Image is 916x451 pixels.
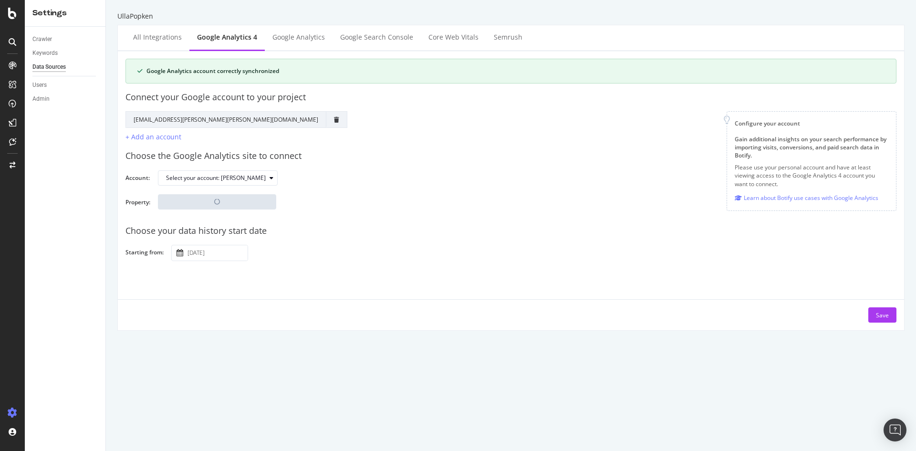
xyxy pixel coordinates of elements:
label: Account: [125,174,150,184]
a: Keywords [32,48,99,58]
label: Property: [125,198,150,215]
div: Google Analytics 4 [197,32,257,42]
div: Select your account: [PERSON_NAME] [166,175,266,181]
div: success banner [125,59,896,84]
div: Save [876,311,889,319]
a: Learn about Botify use cases with Google Analytics [735,193,878,203]
div: trash [334,117,339,123]
div: Core Web Vitals [428,32,479,42]
label: Starting from: [125,248,164,259]
a: Users [32,80,99,90]
input: Select a date [186,245,248,261]
div: All integrations [133,32,182,42]
div: UllaPopken [117,11,905,21]
button: Select your account: [PERSON_NAME] [158,170,278,186]
div: loading [158,195,276,209]
td: [EMAIL_ADDRESS][PERSON_NAME][PERSON_NAME][DOMAIN_NAME] [126,111,326,127]
div: Users [32,80,47,90]
div: Admin [32,94,50,104]
div: Connect your Google account to your project [125,91,896,104]
div: Settings [32,8,98,19]
button: + Add an account [125,132,181,142]
div: Gain additional insights on your search performance by importing visits, conversions, and paid se... [735,135,888,159]
button: loading [158,194,276,210]
div: Configure your account [735,119,888,127]
div: Semrush [494,32,522,42]
div: Data Sources [32,62,66,72]
button: Save [868,307,896,323]
div: Google Analytics [272,32,325,42]
div: Crawler [32,34,52,44]
div: Choose your data history start date [125,225,896,237]
p: Please use your personal account and have at least viewing access to the Google Analytics 4 accou... [735,163,888,188]
a: Data Sources [32,62,99,72]
div: Choose the Google Analytics site to connect [125,150,896,162]
div: Google Analytics account correctly synchronized [146,67,885,75]
a: Admin [32,94,99,104]
a: Crawler [32,34,99,44]
div: Keywords [32,48,58,58]
div: Open Intercom Messenger [884,419,906,441]
div: Google Search Console [340,32,413,42]
div: + Add an account [125,132,181,141]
